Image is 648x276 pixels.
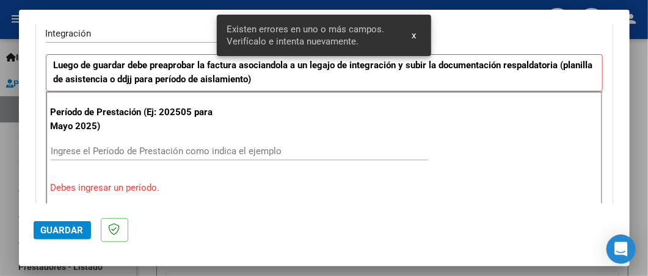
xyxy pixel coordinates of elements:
[34,221,91,239] button: Guardar
[402,24,426,46] button: x
[41,225,84,236] span: Guardar
[51,181,598,195] p: Debes ingresar un período.
[54,60,593,85] strong: Luego de guardar debe preaprobar la factura asociandola a un legajo de integración y subir la doc...
[412,30,417,41] span: x
[51,105,215,133] p: Período de Prestación (Ej: 202505 para Mayo 2025)
[46,28,92,39] span: Integración
[606,235,636,264] div: Open Intercom Messenger
[227,23,397,48] span: Existen errores en uno o más campos. Verifícalo e intenta nuevamente.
